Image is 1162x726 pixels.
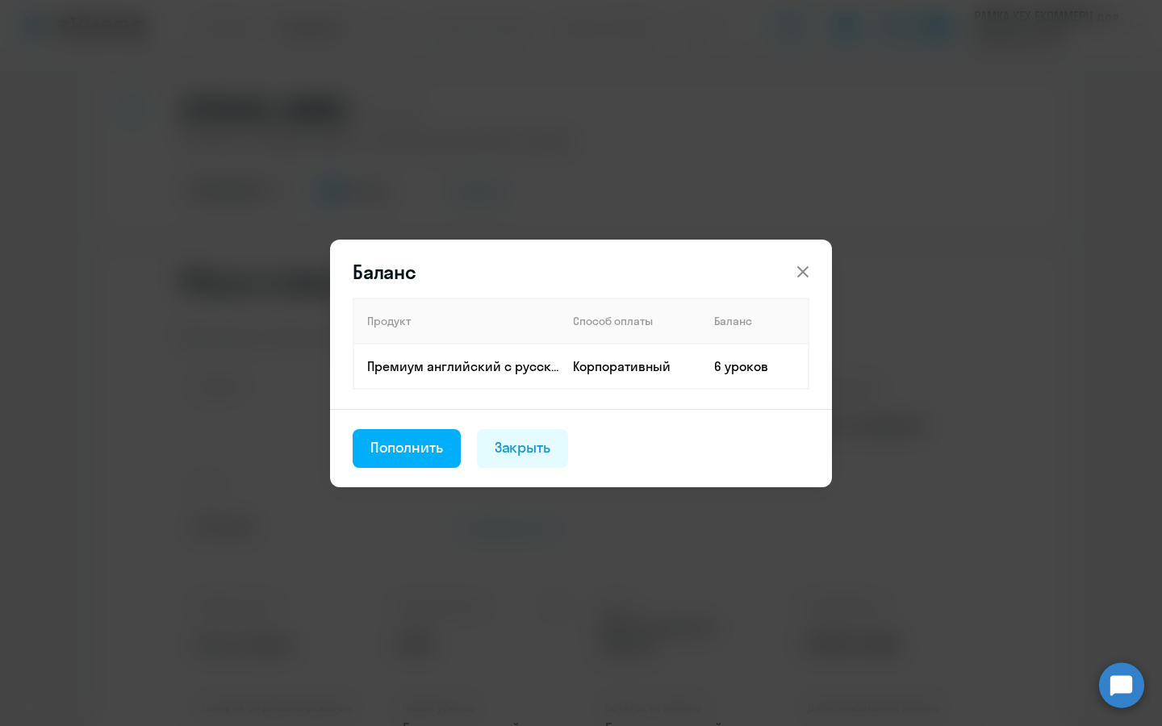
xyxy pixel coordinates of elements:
p: Премиум английский с русскоговорящим преподавателем [367,357,559,375]
td: 6 уроков [701,344,809,389]
th: Способ оплаты [560,298,701,344]
header: Баланс [330,259,832,285]
button: Закрыть [477,429,569,468]
th: Баланс [701,298,809,344]
td: Корпоративный [560,344,701,389]
button: Пополнить [353,429,461,468]
th: Продукт [353,298,560,344]
div: Закрыть [495,437,551,458]
div: Пополнить [370,437,443,458]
